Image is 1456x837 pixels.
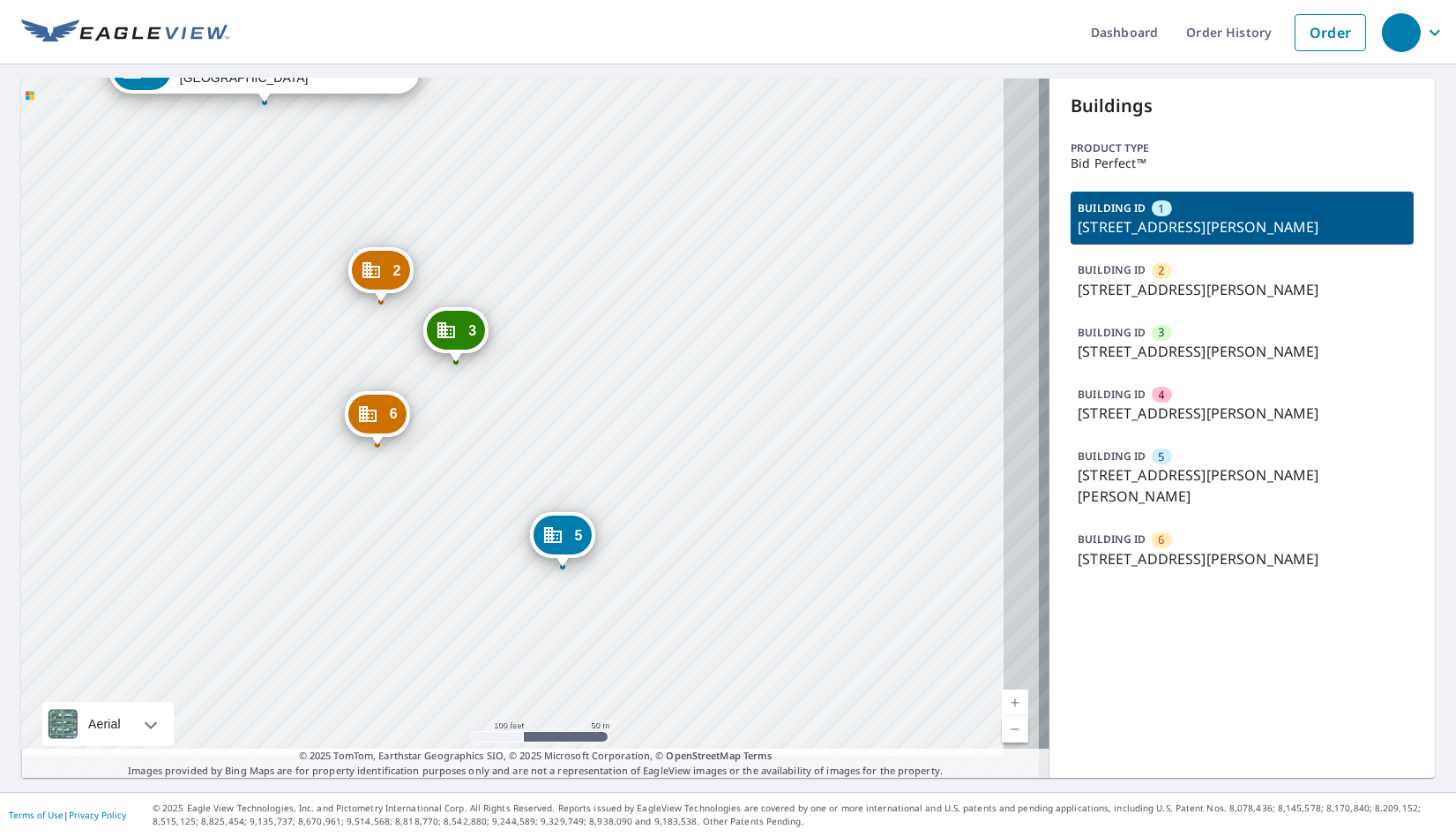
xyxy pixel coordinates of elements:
p: BUILDING ID [1078,262,1146,277]
p: © 2025 Eagle View Technologies, Inc. and Pictometry International Corp. All Rights Reserved. Repo... [153,802,1447,828]
p: BUILDING ID [1078,325,1146,340]
a: Terms [743,749,773,762]
p: | [9,810,126,820]
p: BUILDING ID [1078,532,1146,547]
p: Bid Perfect™ [1071,156,1414,170]
span: 6 [1159,532,1165,548]
p: [STREET_ADDRESS][PERSON_NAME] [1078,279,1407,300]
span: 2 [1159,262,1165,279]
span: 5 [1159,449,1165,465]
span: © 2025 TomTom, Earthstar Geographics SIO, © 2025 Microsoft Corporation, © [299,749,773,764]
p: [STREET_ADDRESS][PERSON_NAME] [1078,548,1407,569]
div: Dropped pin, building 6, Commercial property, 2389 Lake Debra Dr Orlando, FL 32835 [345,391,410,446]
span: 2 [393,264,401,277]
p: [STREET_ADDRESS][PERSON_NAME] [1078,341,1407,362]
img: EV Logo [21,19,229,46]
a: Privacy Policy [69,809,126,821]
span: 3 [1159,324,1165,341]
a: Current Level 18, Zoom In [1002,690,1028,716]
div: Dropped pin, building 5, Commercial property, 2417 Lake Debra Dr Orlando, FL 32835 [530,512,595,567]
p: [STREET_ADDRESS][PERSON_NAME] [1078,216,1407,238]
p: Buildings [1071,93,1414,119]
p: Images provided by Bing Maps are for property identification purposes only and are not a represen... [21,749,1049,778]
span: 5 [575,529,583,542]
p: Product type [1071,140,1414,156]
span: 3 [468,324,476,337]
span: 1 [1159,200,1165,217]
div: Aerial [42,702,174,746]
p: BUILDING ID [1078,387,1146,402]
a: Terms of Use [9,809,63,821]
div: Dropped pin, building 2, Commercial property, 2365 Lake Debra Dr Orlando, FL 32835 [348,247,414,302]
p: [STREET_ADDRESS][PERSON_NAME][PERSON_NAME] [1078,464,1407,507]
p: BUILDING ID [1078,200,1146,215]
p: [STREET_ADDRESS][PERSON_NAME] [1078,403,1407,424]
p: BUILDING ID [1078,449,1146,464]
div: Dropped pin, building 3, Commercial property, 2377 Lake Debra Dr Orlando, FL 32835 [423,307,489,362]
span: 4 [1159,387,1165,403]
a: Order [1295,14,1366,51]
a: OpenStreetMap [666,749,740,762]
div: Aerial [83,702,126,746]
span: 6 [390,407,398,420]
a: Current Level 18, Zoom Out [1002,716,1028,743]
